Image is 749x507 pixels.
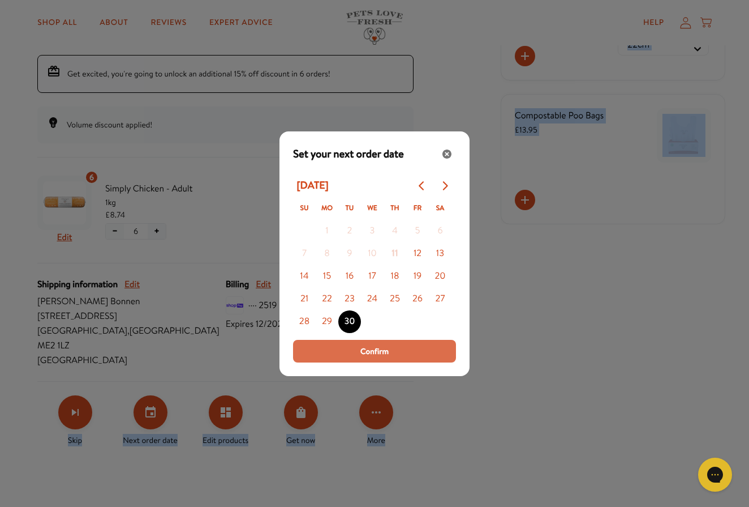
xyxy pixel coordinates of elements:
button: 26 [406,288,429,310]
div: [DATE] [293,176,332,195]
button: 9 [338,242,361,265]
button: 1 [316,220,338,242]
button: 18 [384,265,406,288]
button: 6 [429,220,451,242]
th: Sunday [293,197,316,220]
button: 23 [338,288,361,310]
button: 14 [293,265,316,288]
th: Tuesday [338,197,361,220]
button: Go to previous month [411,174,433,197]
button: 25 [384,288,406,310]
button: 12 [406,242,429,265]
button: Go to next month [433,174,456,197]
button: Process subscription date change [293,340,456,363]
button: 11 [384,242,406,265]
button: 15 [316,265,338,288]
span: Confirm [360,345,389,357]
iframe: Gorgias live chat messenger [692,454,738,496]
button: 10 [361,242,384,265]
button: 27 [429,288,451,310]
th: Thursday [384,197,406,220]
button: 16 [338,265,361,288]
button: 5 [406,220,429,242]
button: 29 [316,310,338,333]
button: 13 [429,242,451,265]
button: Close [438,145,456,163]
button: 28 [293,310,316,333]
button: 19 [406,265,429,288]
button: 2 [338,220,361,242]
th: Wednesday [361,197,384,220]
button: 30 [338,310,361,333]
button: 20 [429,265,451,288]
span: Set your next order date [293,146,404,162]
button: 24 [361,288,384,310]
button: 3 [361,220,384,242]
button: 21 [293,288,316,310]
button: 22 [316,288,338,310]
th: Monday [316,197,338,220]
button: 8 [316,242,338,265]
th: Saturday [429,197,451,220]
button: 17 [361,265,384,288]
button: 4 [384,220,406,242]
th: Friday [406,197,429,220]
button: 7 [293,242,316,265]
